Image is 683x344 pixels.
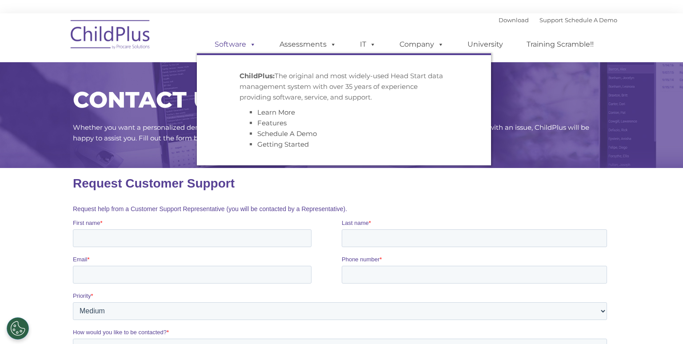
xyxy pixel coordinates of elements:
a: Getting Started [257,140,309,148]
span: Last name [269,52,296,58]
a: Features [257,119,287,127]
a: Schedule A Demo [565,16,617,24]
strong: ChildPlus: [240,72,275,80]
a: University [459,36,512,53]
a: Software [206,36,265,53]
a: Schedule A Demo [257,129,317,138]
span: Phone number [269,88,307,95]
a: Assessments [271,36,345,53]
a: Download [499,16,529,24]
span: CONTACT US [73,86,225,113]
a: Learn More [257,108,295,116]
a: Support [539,16,563,24]
a: Training Scramble!! [518,36,603,53]
font: | [499,16,617,24]
p: The original and most widely-used Head Start data management system with over 35 years of experie... [240,71,448,103]
span: Whether you want a personalized demo of the software, looking for answers, interested in training... [73,123,589,142]
a: IT [351,36,385,53]
img: ChildPlus by Procare Solutions [66,14,155,58]
button: Cookies Settings [7,317,29,340]
a: Company [391,36,453,53]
